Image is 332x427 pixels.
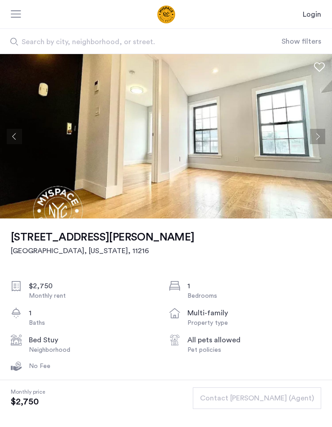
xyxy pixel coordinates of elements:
[22,36,247,47] span: Search by city, neighborhood, or street.
[11,245,195,256] h2: [GEOGRAPHIC_DATA], [US_STATE] , 11216
[187,345,321,354] div: Pet policies
[122,5,210,23] a: Cazamio Logo
[303,9,321,20] a: Login
[282,36,321,47] button: Show or hide filters
[29,335,162,345] div: Bed Stuy
[11,387,45,396] span: Monthly price
[200,393,314,404] span: Contact [PERSON_NAME] (Agent)
[29,318,162,327] div: Baths
[187,281,321,291] div: 1
[11,396,45,407] span: $2,750
[29,308,162,318] div: 1
[122,5,210,23] img: logo
[7,129,22,144] button: Previous apartment
[29,362,162,371] div: No Fee
[29,345,162,354] div: Neighborhood
[193,387,321,409] button: button
[187,318,321,327] div: Property type
[11,229,195,256] a: [STREET_ADDRESS][PERSON_NAME][GEOGRAPHIC_DATA], [US_STATE], 11216
[187,308,321,318] div: multi-family
[29,291,162,300] div: Monthly rent
[11,229,195,245] h1: [STREET_ADDRESS][PERSON_NAME]
[310,129,325,144] button: Next apartment
[29,281,162,291] div: $2,750
[187,335,321,345] div: All pets allowed
[187,291,321,300] div: Bedrooms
